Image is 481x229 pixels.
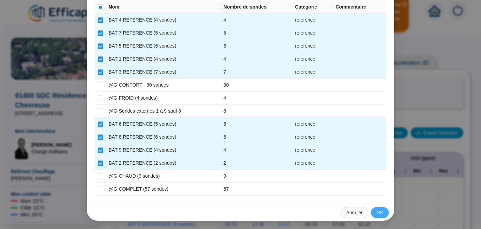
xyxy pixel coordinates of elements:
[221,27,292,40] td: 5
[292,53,333,66] td: reference
[292,144,333,157] td: reference
[221,170,292,183] td: 9
[376,209,383,216] span: OK
[106,144,221,157] td: BAT 9 REFERENCE (4 sondes)
[106,131,221,144] td: BAT 8 REFERENCE (6 sondes)
[292,131,333,144] td: reference
[341,207,368,218] button: Annuler
[106,79,221,92] td: @G-CONFORT - 30 sondes
[221,118,292,131] td: 5
[221,66,292,79] td: 7
[292,14,333,27] td: reference
[106,1,221,14] th: Nom
[292,118,333,131] td: reference
[292,66,333,79] td: reference
[221,105,292,118] td: 8
[346,209,363,216] span: Annuler
[106,105,221,118] td: @G-Sondes externes 1 à 9 sauf 8
[371,207,389,218] button: OK
[221,183,292,196] td: 57
[106,40,221,53] td: BAT 5 REFERENCE (6 sondes)
[221,92,292,105] td: 4
[292,27,333,40] td: reference
[221,144,292,157] td: 4
[106,27,221,40] td: BAT 7 REFERENCE (5 sondes)
[106,118,221,131] td: BAT 6 REFERENCE (5 sondes)
[106,14,221,27] td: BAT 4 REFERENCE (4 sondes)
[106,92,221,105] td: @G-FROID (4 sondes)
[333,1,386,14] th: Commentaire
[221,131,292,144] td: 6
[292,1,333,14] th: Catégorie
[106,157,221,170] td: BAT 2 REFERENCE (2 sondes)
[106,66,221,79] td: BAT 3 REFERENCE (7 sondes)
[292,157,333,170] td: reference
[106,170,221,183] td: @G-CHAUD (9 sondes)
[221,14,292,27] td: 4
[221,1,292,14] th: Nombre de sondes
[106,53,221,66] td: BAT 1 REFERENCE (4 sondes)
[221,157,292,170] td: 2
[106,183,221,196] td: @G-COMPLET (57 sondes)
[292,40,333,53] td: reference
[221,40,292,53] td: 6
[221,79,292,92] td: 30
[221,53,292,66] td: 4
